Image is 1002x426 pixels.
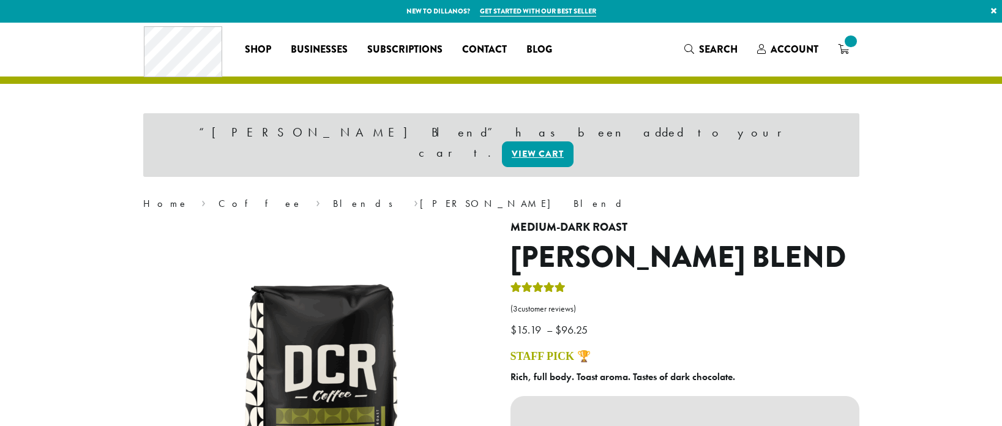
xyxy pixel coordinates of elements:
[555,323,561,337] span: $
[201,192,206,211] span: ›
[316,192,320,211] span: ›
[555,323,591,337] bdi: 96.25
[675,39,747,59] a: Search
[245,42,271,58] span: Shop
[526,42,552,58] span: Blog
[219,197,302,210] a: Coffee
[367,42,443,58] span: Subscriptions
[143,197,189,210] a: Home
[502,141,574,167] a: View cart
[480,6,596,17] a: Get started with our best seller
[513,304,518,314] span: 3
[462,42,507,58] span: Contact
[143,196,859,211] nav: Breadcrumb
[510,350,591,362] a: STAFF PICK 🏆
[333,197,401,210] a: Blends
[699,42,738,56] span: Search
[771,42,818,56] span: Account
[510,221,859,234] h4: Medium-Dark Roast
[510,323,544,337] bdi: 15.19
[291,42,348,58] span: Businesses
[510,323,517,337] span: $
[510,280,566,299] div: Rated 4.67 out of 5
[414,192,418,211] span: ›
[510,303,859,315] a: (3customer reviews)
[547,323,553,337] span: –
[143,113,859,177] div: “[PERSON_NAME] Blend” has been added to your cart.
[510,370,735,383] b: Rich, full body. Toast aroma. Tastes of dark chocolate.
[235,40,281,59] a: Shop
[510,240,859,275] h1: [PERSON_NAME] Blend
